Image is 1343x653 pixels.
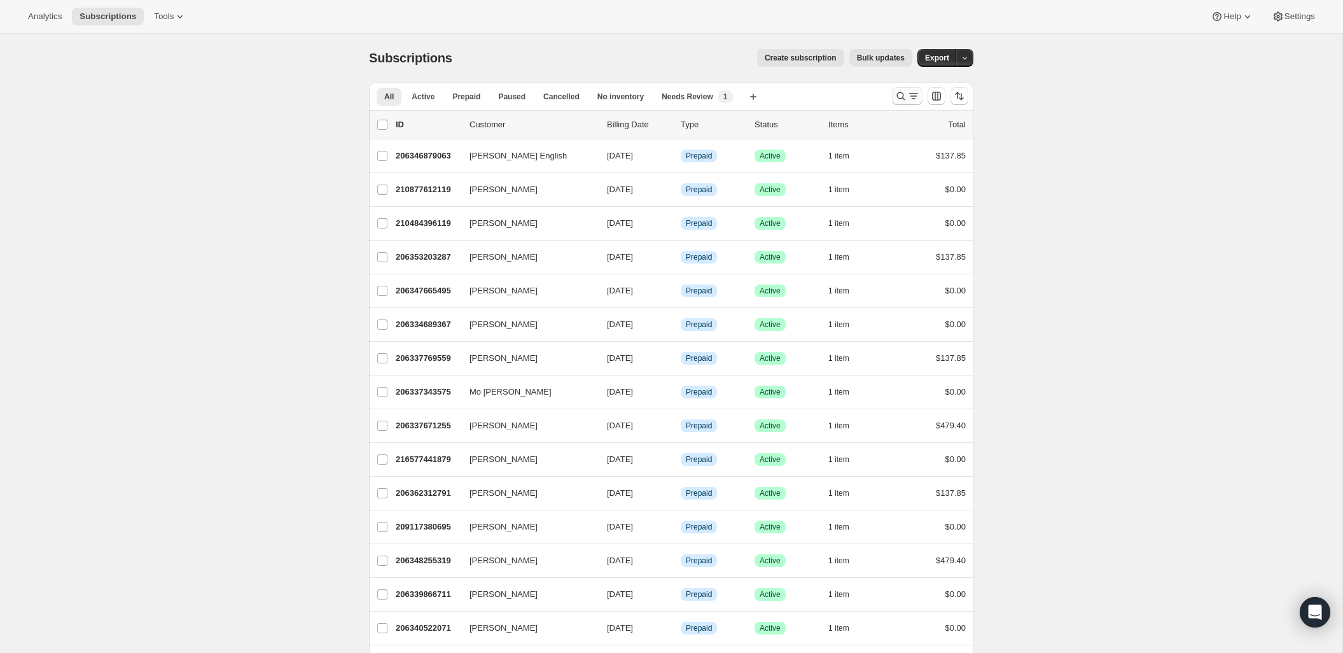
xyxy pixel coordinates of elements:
[396,588,459,601] p: 206339866711
[607,151,633,160] span: [DATE]
[470,521,538,533] span: [PERSON_NAME]
[607,118,671,131] p: Billing Date
[462,247,589,267] button: [PERSON_NAME]
[686,185,712,195] span: Prepaid
[686,353,712,363] span: Prepaid
[396,383,966,401] div: 206337343575Mo [PERSON_NAME][DATE]InfoPrepaidSuccessActive1 item$0.00
[470,118,597,131] p: Customer
[396,147,966,165] div: 206346879063[PERSON_NAME] English[DATE]InfoPrepaidSuccessActive1 item$137.85
[470,183,538,196] span: [PERSON_NAME]
[396,183,459,196] p: 210877612119
[686,387,712,397] span: Prepaid
[396,251,459,263] p: 206353203287
[945,522,966,531] span: $0.00
[828,454,849,465] span: 1 item
[743,88,763,106] button: Create new view
[1264,8,1323,25] button: Settings
[828,151,849,161] span: 1 item
[396,552,966,570] div: 206348255319[PERSON_NAME][DATE]InfoPrepaidSuccessActive1 item$479.40
[686,488,712,498] span: Prepaid
[470,386,552,398] span: Mo [PERSON_NAME]
[936,556,966,565] span: $479.40
[760,353,781,363] span: Active
[607,623,633,633] span: [DATE]
[945,387,966,397] span: $0.00
[828,319,849,330] span: 1 item
[462,314,589,335] button: [PERSON_NAME]
[470,453,538,466] span: [PERSON_NAME]
[1203,8,1261,25] button: Help
[72,8,144,25] button: Subscriptions
[396,150,459,162] p: 206346879063
[396,214,966,232] div: 210484396119[PERSON_NAME][DATE]InfoPrepaidSuccessActive1 item$0.00
[760,151,781,161] span: Active
[462,618,589,638] button: [PERSON_NAME]
[607,387,633,397] span: [DATE]
[396,586,966,603] div: 206339866711[PERSON_NAME][DATE]InfoPrepaidSuccessActive1 item$0.00
[396,484,966,502] div: 206362312791[PERSON_NAME][DATE]InfoPrepaidSuccessActive1 item$137.85
[945,286,966,295] span: $0.00
[396,118,459,131] p: ID
[828,383,863,401] button: 1 item
[396,349,966,367] div: 206337769559[PERSON_NAME][DATE]InfoPrepaidSuccessActive1 item$137.85
[28,11,62,22] span: Analytics
[396,521,459,533] p: 209117380695
[384,92,394,102] span: All
[828,147,863,165] button: 1 item
[462,348,589,369] button: [PERSON_NAME]
[945,454,966,464] span: $0.00
[828,214,863,232] button: 1 item
[470,487,538,500] span: [PERSON_NAME]
[146,8,194,25] button: Tools
[686,454,712,465] span: Prepaid
[396,352,459,365] p: 206337769559
[154,11,174,22] span: Tools
[396,554,459,567] p: 206348255319
[828,286,849,296] span: 1 item
[462,213,589,234] button: [PERSON_NAME]
[828,248,863,266] button: 1 item
[470,554,538,567] span: [PERSON_NAME]
[892,87,922,105] button: Search and filter results
[686,151,712,161] span: Prepaid
[760,623,781,633] span: Active
[607,488,633,498] span: [DATE]
[828,488,849,498] span: 1 item
[760,488,781,498] span: Active
[828,316,863,334] button: 1 item
[760,556,781,566] span: Active
[396,417,966,435] div: 206337671255[PERSON_NAME][DATE]InfoPrepaidSuccessActive1 item$479.40
[760,387,781,397] span: Active
[470,150,567,162] span: [PERSON_NAME] English
[498,92,525,102] span: Paused
[828,387,849,397] span: 1 item
[686,286,712,296] span: Prepaid
[452,92,480,102] span: Prepaid
[828,451,863,468] button: 1 item
[828,421,849,431] span: 1 item
[607,286,633,295] span: [DATE]
[828,417,863,435] button: 1 item
[396,181,966,199] div: 210877612119[PERSON_NAME][DATE]InfoPrepaidSuccessActive1 item$0.00
[760,522,781,532] span: Active
[662,92,713,102] span: Needs Review
[462,179,589,200] button: [PERSON_NAME]
[936,151,966,160] span: $137.85
[462,382,589,402] button: Mo [PERSON_NAME]
[396,622,459,635] p: 206340522071
[945,623,966,633] span: $0.00
[543,92,580,102] span: Cancelled
[828,185,849,195] span: 1 item
[755,118,818,131] p: Status
[936,252,966,262] span: $137.85
[936,353,966,363] span: $137.85
[80,11,136,22] span: Subscriptions
[396,451,966,468] div: 216577441879[PERSON_NAME][DATE]InfoPrepaidSuccessActive1 item$0.00
[760,421,781,431] span: Active
[462,551,589,571] button: [PERSON_NAME]
[760,286,781,296] span: Active
[1223,11,1241,22] span: Help
[462,449,589,470] button: [PERSON_NAME]
[1300,597,1330,628] div: Open Intercom Messenger
[412,92,435,102] span: Active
